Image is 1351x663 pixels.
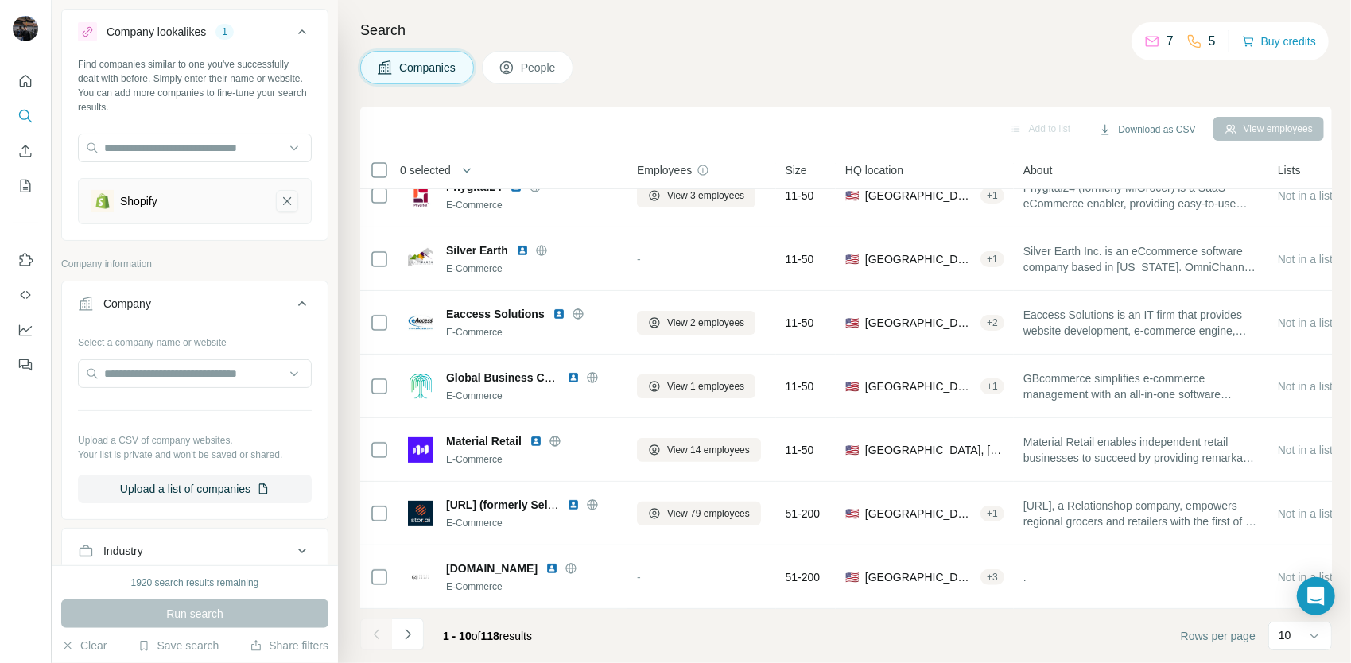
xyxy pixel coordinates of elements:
[481,630,499,642] span: 118
[980,570,1004,584] div: + 3
[446,325,618,339] div: E-Commerce
[78,448,312,462] p: Your list is private and won't be saved or shared.
[865,251,974,267] span: [GEOGRAPHIC_DATA], [US_STATE]
[138,638,219,653] button: Save search
[637,502,761,525] button: View 79 employees
[667,379,744,394] span: View 1 employees
[667,316,744,330] span: View 2 employees
[865,506,974,521] span: [GEOGRAPHIC_DATA], [US_STATE]
[786,378,814,394] span: 11-50
[667,443,750,457] span: View 14 employees
[786,162,807,178] span: Size
[13,137,38,165] button: Enrich CSV
[786,442,814,458] span: 11-50
[786,506,821,521] span: 51-200
[446,262,618,276] div: E-Commerce
[865,442,1004,458] span: [GEOGRAPHIC_DATA], [US_STATE]
[446,433,522,449] span: Material Retail
[1023,162,1053,178] span: About
[408,501,433,526] img: Logo of Stor.ai (formerly Self Point)
[1279,627,1291,643] p: 10
[399,60,457,76] span: Companies
[553,308,565,320] img: LinkedIn logo
[1278,162,1301,178] span: Lists
[62,13,328,57] button: Company lookalikes1
[980,252,1004,266] div: + 1
[1278,507,1333,520] span: Not in a list
[865,378,974,394] span: [GEOGRAPHIC_DATA]
[1209,32,1216,51] p: 5
[980,316,1004,330] div: + 2
[637,184,755,207] button: View 3 employees
[1023,307,1259,339] span: Eaccess Solutions is an IT firm that provides website development, e-commerce engine, digital mar...
[1023,498,1259,529] span: [URL], a Relationshop company, empowers regional grocers and retailers with the first of its kind...
[62,532,328,570] button: Industry
[667,506,750,521] span: View 79 employees
[78,433,312,448] p: Upload a CSV of company websites.
[786,315,814,331] span: 11-50
[786,188,814,204] span: 11-50
[1297,577,1335,615] div: Open Intercom Messenger
[845,251,859,267] span: 🇺🇸
[1181,628,1256,644] span: Rows per page
[408,246,433,272] img: Logo of Silver Earth
[637,374,755,398] button: View 1 employees
[446,560,538,576] span: [DOMAIN_NAME]
[446,452,618,467] div: E-Commerce
[13,246,38,274] button: Use Surfe on LinkedIn
[408,437,433,463] img: Logo of Material Retail
[1278,316,1333,329] span: Not in a list
[446,198,618,212] div: E-Commerce
[215,25,234,39] div: 1
[13,351,38,379] button: Feedback
[13,281,38,309] button: Use Surfe API
[61,257,328,271] p: Company information
[516,244,529,257] img: LinkedIn logo
[13,16,38,41] img: Avatar
[1088,118,1206,142] button: Download as CSV
[845,315,859,331] span: 🇺🇸
[360,19,1332,41] h4: Search
[865,315,974,331] span: [GEOGRAPHIC_DATA], [US_STATE]
[980,506,1004,521] div: + 1
[408,564,433,590] img: Logo of genixspace.com
[472,630,481,642] span: of
[103,543,143,559] div: Industry
[980,188,1004,203] div: + 1
[1167,32,1174,51] p: 7
[545,562,558,575] img: LinkedIn logo
[1023,370,1259,402] span: GBcommerce simplifies e-commerce management with an all-in-one software solution designed by indu...
[13,102,38,130] button: Search
[443,630,532,642] span: results
[13,67,38,95] button: Quick start
[103,296,151,312] div: Company
[392,618,424,650] button: Navigate to next page
[1278,189,1333,202] span: Not in a list
[400,162,451,178] span: 0 selected
[250,638,328,653] button: Share filters
[13,172,38,200] button: My lists
[443,630,472,642] span: 1 - 10
[61,638,107,653] button: Clear
[667,188,744,203] span: View 3 employees
[567,371,580,384] img: LinkedIn logo
[91,190,114,212] img: Shopify-logo
[865,188,974,204] span: [GEOGRAPHIC_DATA], [US_STATE]
[637,311,755,335] button: View 2 employees
[1278,253,1333,266] span: Not in a list
[78,475,312,503] button: Upload a list of companies
[786,569,821,585] span: 51-200
[446,371,594,384] span: Global Business Commerce
[980,379,1004,394] div: + 1
[446,516,618,530] div: E-Commerce
[446,242,508,258] span: Silver Earth
[1278,571,1333,584] span: Not in a list
[521,60,557,76] span: People
[446,580,618,594] div: E-Commerce
[637,571,641,584] span: -
[1023,243,1259,275] span: Silver Earth Inc. is an eCcommerce software company based in [US_STATE]. OmniChannel Commerce is ...
[865,569,974,585] span: [GEOGRAPHIC_DATA], [US_STATE]
[446,306,545,322] span: Eaccess Solutions
[567,498,580,511] img: LinkedIn logo
[276,190,298,212] button: Shopify-remove-button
